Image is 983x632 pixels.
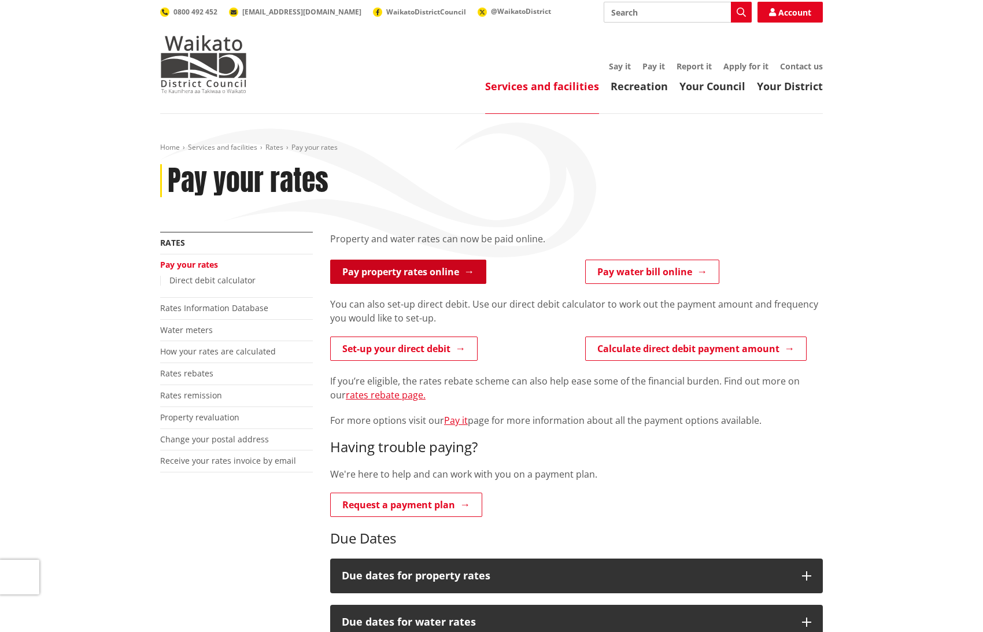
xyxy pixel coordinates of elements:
iframe: Messenger Launcher [930,583,971,625]
a: Receive your rates invoice by email [160,455,296,466]
p: You can also set-up direct debit. Use our direct debit calculator to work out the payment amount ... [330,297,823,325]
a: Rates rebates [160,368,213,379]
a: WaikatoDistrictCouncil [373,7,466,17]
nav: breadcrumb [160,143,823,153]
a: Change your postal address [160,434,269,445]
a: Recreation [611,79,668,93]
a: Rates Information Database [160,302,268,313]
button: Due dates for property rates [330,559,823,593]
h3: Due Dates [330,530,823,547]
a: Say it [609,61,631,72]
a: Pay it [642,61,665,72]
a: Rates [265,142,283,152]
h1: Pay your rates [168,164,328,198]
span: @WaikatoDistrict [491,6,551,16]
span: [EMAIL_ADDRESS][DOMAIN_NAME] [242,7,361,17]
p: For more options visit our page for more information about all the payment options available. [330,413,823,427]
a: Account [757,2,823,23]
a: Calculate direct debit payment amount [585,337,807,361]
a: Rates [160,237,185,248]
a: Your District [757,79,823,93]
a: Rates remission [160,390,222,401]
a: Property revaluation [160,412,239,423]
input: Search input [604,2,752,23]
h3: Due dates for property rates [342,570,790,582]
a: Report it [677,61,712,72]
a: Pay water bill online [585,260,719,284]
a: rates rebate page. [346,389,426,401]
a: Pay your rates [160,259,218,270]
a: Pay property rates online [330,260,486,284]
span: Pay your rates [291,142,338,152]
a: Apply for it [723,61,768,72]
p: We're here to help and can work with you on a payment plan. [330,467,823,481]
a: Your Council [679,79,745,93]
a: 0800 492 452 [160,7,217,17]
img: Waikato District Council - Te Kaunihera aa Takiwaa o Waikato [160,35,247,93]
a: Request a payment plan [330,493,482,517]
a: [EMAIL_ADDRESS][DOMAIN_NAME] [229,7,361,17]
a: Set-up your direct debit [330,337,478,361]
a: Pay it [444,414,468,427]
span: WaikatoDistrictCouncil [386,7,466,17]
p: If you’re eligible, the rates rebate scheme can also help ease some of the financial burden. Find... [330,374,823,402]
h3: Due dates for water rates [342,616,790,628]
a: @WaikatoDistrict [478,6,551,16]
h3: Having trouble paying? [330,439,823,456]
a: How your rates are calculated [160,346,276,357]
a: Direct debit calculator [169,275,256,286]
a: Home [160,142,180,152]
span: 0800 492 452 [173,7,217,17]
a: Water meters [160,324,213,335]
a: Services and facilities [188,142,257,152]
div: Property and water rates can now be paid online. [330,232,823,260]
a: Services and facilities [485,79,599,93]
a: Contact us [780,61,823,72]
